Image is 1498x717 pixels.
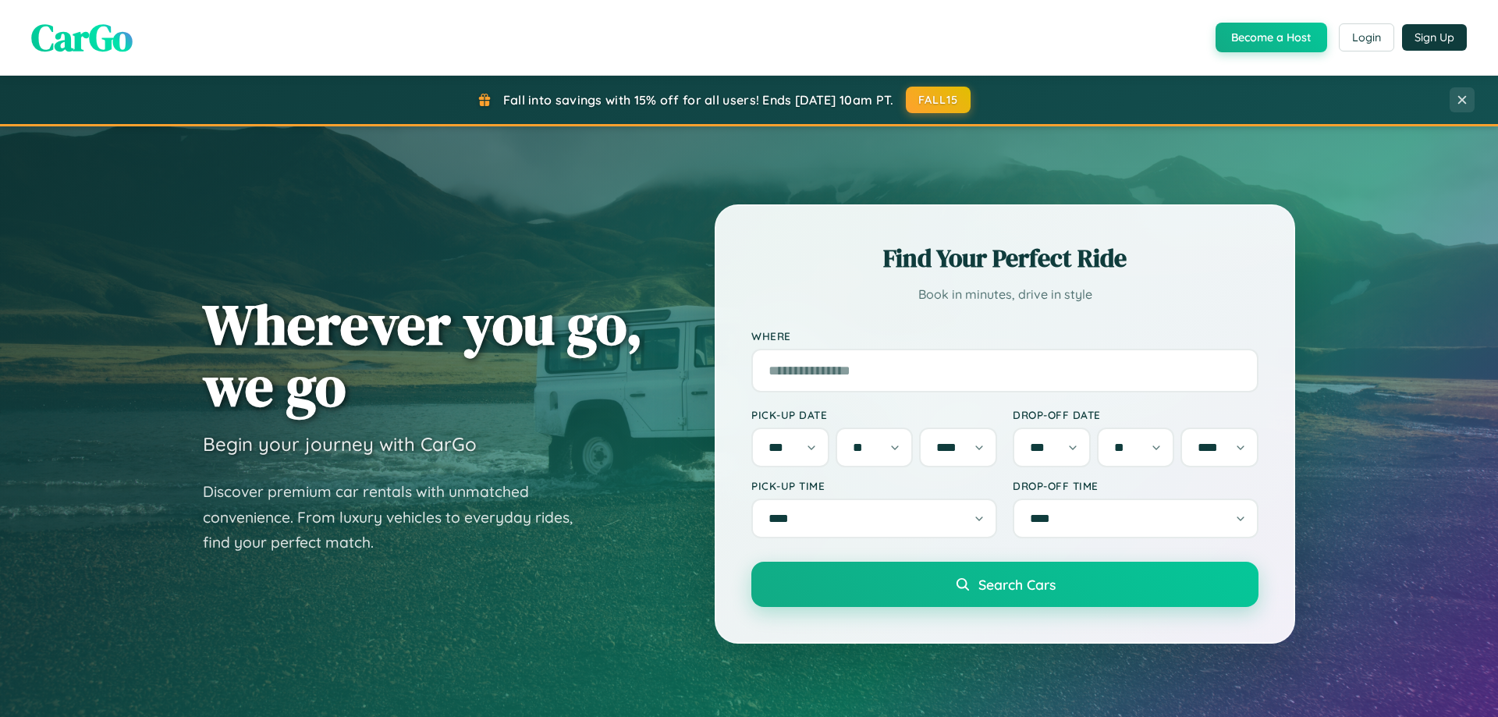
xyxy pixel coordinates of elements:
span: CarGo [31,12,133,63]
button: Sign Up [1402,24,1467,51]
h2: Find Your Perfect Ride [751,241,1258,275]
label: Drop-off Time [1013,479,1258,492]
label: Where [751,329,1258,343]
span: Fall into savings with 15% off for all users! Ends [DATE] 10am PT. [503,92,894,108]
button: Search Cars [751,562,1258,607]
label: Pick-up Date [751,408,997,421]
button: Login [1339,23,1394,51]
label: Pick-up Time [751,479,997,492]
button: Become a Host [1216,23,1327,52]
p: Discover premium car rentals with unmatched convenience. From luxury vehicles to everyday rides, ... [203,479,593,555]
p: Book in minutes, drive in style [751,283,1258,306]
h1: Wherever you go, we go [203,293,643,417]
h3: Begin your journey with CarGo [203,432,477,456]
label: Drop-off Date [1013,408,1258,421]
button: FALL15 [906,87,971,113]
span: Search Cars [978,576,1056,593]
